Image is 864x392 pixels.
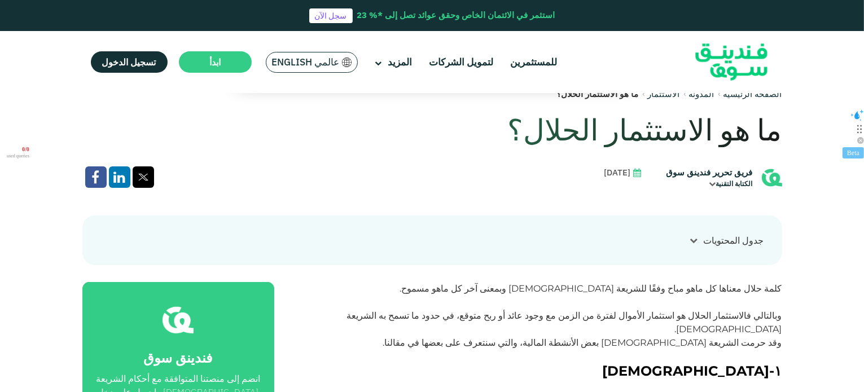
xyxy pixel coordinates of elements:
[82,112,782,147] h1: ما هو الاستثمار الحلال؟
[309,8,353,23] a: سجل الآن
[723,89,782,99] a: الصفحة الرئيسية
[762,168,782,188] img: Blog Author
[342,58,352,67] img: SA Flag
[666,166,753,179] div: فريق تحرير فندينق سوق
[144,349,213,367] span: فندينق سوق
[603,363,782,379] strong: ١-[DEMOGRAPHIC_DATA]
[163,305,194,336] img: fsicon
[676,34,787,91] img: Logo
[704,234,764,247] div: جدول المحتويات
[648,89,680,99] a: الاستثمار
[91,51,168,73] a: تسجيل الدخول
[557,88,639,101] div: ما هو الاستثمار الحلال؟
[7,146,29,153] span: 0 / 0
[138,174,148,180] img: twitter
[843,147,864,158] div: Beta
[7,153,29,159] span: used queries
[507,53,560,72] a: للمستثمرين
[300,282,782,296] p: كلمة حلال معناها كل ماهو مباح وفقًا للشريعة [DEMOGRAPHIC_DATA] وبمعنى آخر كل ماهو مسموح.
[666,179,753,189] div: الكتابة التقنية
[689,89,714,99] a: المدونة
[209,56,221,68] span: ابدأ
[102,56,156,68] span: تسجيل الدخول
[388,56,412,68] span: المزيد
[300,336,782,350] p: وقد حرمت الشريعة [DEMOGRAPHIC_DATA] بعض الأنشطة المالية، والتي سنتعرف على بعضها في مقالنا.
[272,56,340,69] span: عالمي English
[426,53,496,72] a: لتمويل الشركات
[357,9,555,22] div: استثمر في الائتمان الخاص وحقق عوائد تصل إلى *% 23
[300,309,782,336] p: وبالتالي فالاستثمار الحلال هو استثمار الأموال لفترة من الزمن مع وجود عائد أو ربح متوقع، في حدود م...
[604,166,631,179] span: [DATE]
